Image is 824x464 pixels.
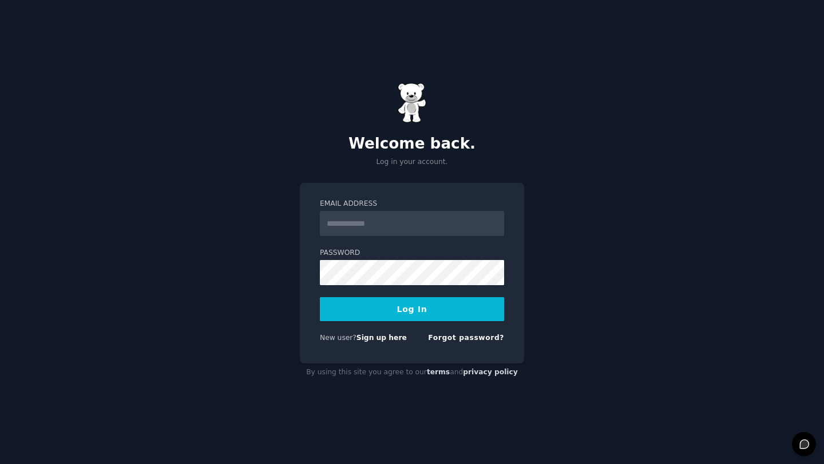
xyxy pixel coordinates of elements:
[320,248,504,258] label: Password
[300,363,524,382] div: By using this site you agree to our and
[320,199,504,209] label: Email Address
[320,297,504,321] button: Log In
[463,368,518,376] a: privacy policy
[300,157,524,167] p: Log in your account.
[320,334,356,342] span: New user?
[428,334,504,342] a: Forgot password?
[398,83,426,123] img: Gummy Bear
[427,368,450,376] a: terms
[356,334,407,342] a: Sign up here
[300,135,524,153] h2: Welcome back.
